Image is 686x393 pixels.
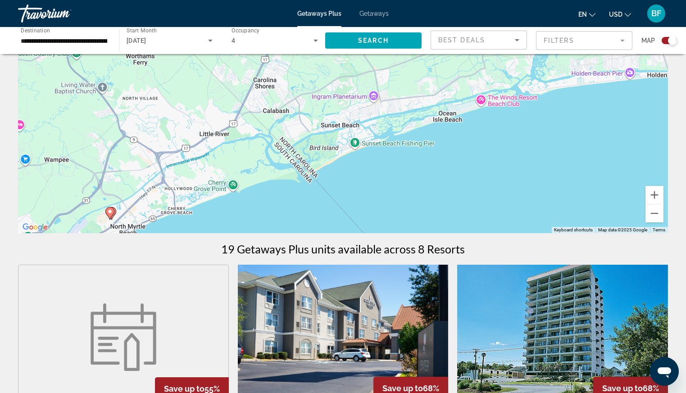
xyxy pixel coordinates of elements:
[232,28,260,34] span: Occupancy
[578,8,595,21] button: Change language
[438,35,519,45] mat-select: Sort by
[438,36,485,44] span: Best Deals
[641,34,655,47] span: Map
[645,204,663,222] button: Zoom out
[21,27,50,34] span: Destination
[645,4,668,23] button: User Menu
[85,303,162,371] img: week.svg
[650,357,679,386] iframe: Button to launch messaging window
[645,186,663,204] button: Zoom in
[221,242,465,256] h1: 19 Getaways Plus units available across 8 Resorts
[653,227,665,232] a: Terms (opens in new tab)
[609,11,622,18] span: USD
[359,10,389,17] a: Getaways
[609,8,631,21] button: Change currency
[297,10,341,17] a: Getaways Plus
[20,221,50,233] img: Google
[536,31,632,50] button: Filter
[325,32,422,49] button: Search
[651,9,661,18] span: BF
[578,11,587,18] span: en
[358,37,389,44] span: Search
[127,28,157,34] span: Start Month
[598,227,647,232] span: Map data ©2025 Google
[127,37,146,44] span: [DATE]
[18,2,108,25] a: Travorium
[554,227,593,233] button: Keyboard shortcuts
[20,221,50,233] a: Open this area in Google Maps (opens a new window)
[232,37,235,44] span: 4
[602,384,643,393] span: Save up to
[382,384,423,393] span: Save up to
